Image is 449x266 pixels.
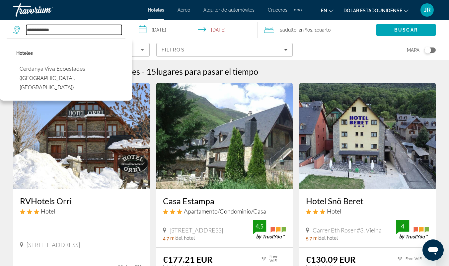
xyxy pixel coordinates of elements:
[253,220,286,239] img: TrustYou guest rating badge
[253,222,266,230] div: 4.5
[19,46,144,54] mat-select: Sort by
[26,25,122,35] input: Search hotel destination
[306,235,319,241] span: 5.7 mi
[306,254,355,264] ins: €130.09 EUR
[203,7,255,13] a: Alquiler de automóviles
[294,5,302,15] button: Elementos de navegación adicionales
[163,254,212,264] ins: €177.21 EUR
[162,47,185,52] span: Filtros
[170,226,223,234] span: [STREET_ADDRESS]
[418,3,436,17] button: Menú de usuario
[396,220,429,239] img: TrustYou guest rating badge
[142,66,145,76] span: -
[13,1,80,19] a: Travorium
[176,235,195,241] span: del hotel
[184,208,266,215] span: Apartamento/Condominio/Casa
[343,6,409,15] button: Cambiar moneda
[20,196,143,206] a: RVHotels Orri
[156,66,258,76] span: lugares para pasar el tiempo
[321,6,334,15] button: Cambiar idioma
[313,226,382,234] span: Carrer Eth Roser #3, Vielha
[301,27,312,33] span: Niños
[296,25,312,35] span: , 2
[419,47,436,53] button: Toggle map
[299,83,436,189] img: Hotel Snö Beret
[280,25,296,35] span: 2
[163,235,176,241] span: 4.7 mi
[317,27,331,33] span: Cuarto
[148,7,164,13] a: Hoteles
[20,208,143,215] div: 3 star Hotel
[258,20,376,40] button: Travelers: 2 adults, 2 children
[163,196,286,206] a: Casa Estampa
[268,7,287,13] a: Cruceros
[394,27,418,33] span: Buscar
[13,83,150,189] img: RVHotels Orri
[306,208,429,215] div: 3 star Hotel
[396,222,409,230] div: 4
[258,254,286,263] li: Free WiFi
[16,48,125,58] p: Hotel options
[41,208,55,215] span: Hotel
[321,8,327,13] font: en
[312,25,331,35] span: , 1
[156,83,293,189] img: Casa Estampa
[407,45,419,55] span: Mapa
[422,239,444,261] iframe: Botón para iniciar la ventana de mensajería, conversación en curso
[16,63,125,94] button: Select hotel: Cerdanya Viva Ecoestades (Lleida, ES)
[156,43,293,57] button: Filters
[327,208,341,215] span: Hotel
[132,20,258,40] button: Select check in and out date
[282,27,296,33] span: Adulto
[146,66,258,76] h2: 15
[424,6,431,13] font: JR
[306,196,429,206] a: Hotel Snö Beret
[27,241,80,248] span: [STREET_ADDRESS]
[394,254,429,263] li: Free WiFi
[343,8,402,13] font: Dólar estadounidense
[178,7,190,13] a: Aéreo
[376,24,436,36] button: Search
[319,235,338,241] span: del hotel
[163,208,286,215] div: 3 star Apartment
